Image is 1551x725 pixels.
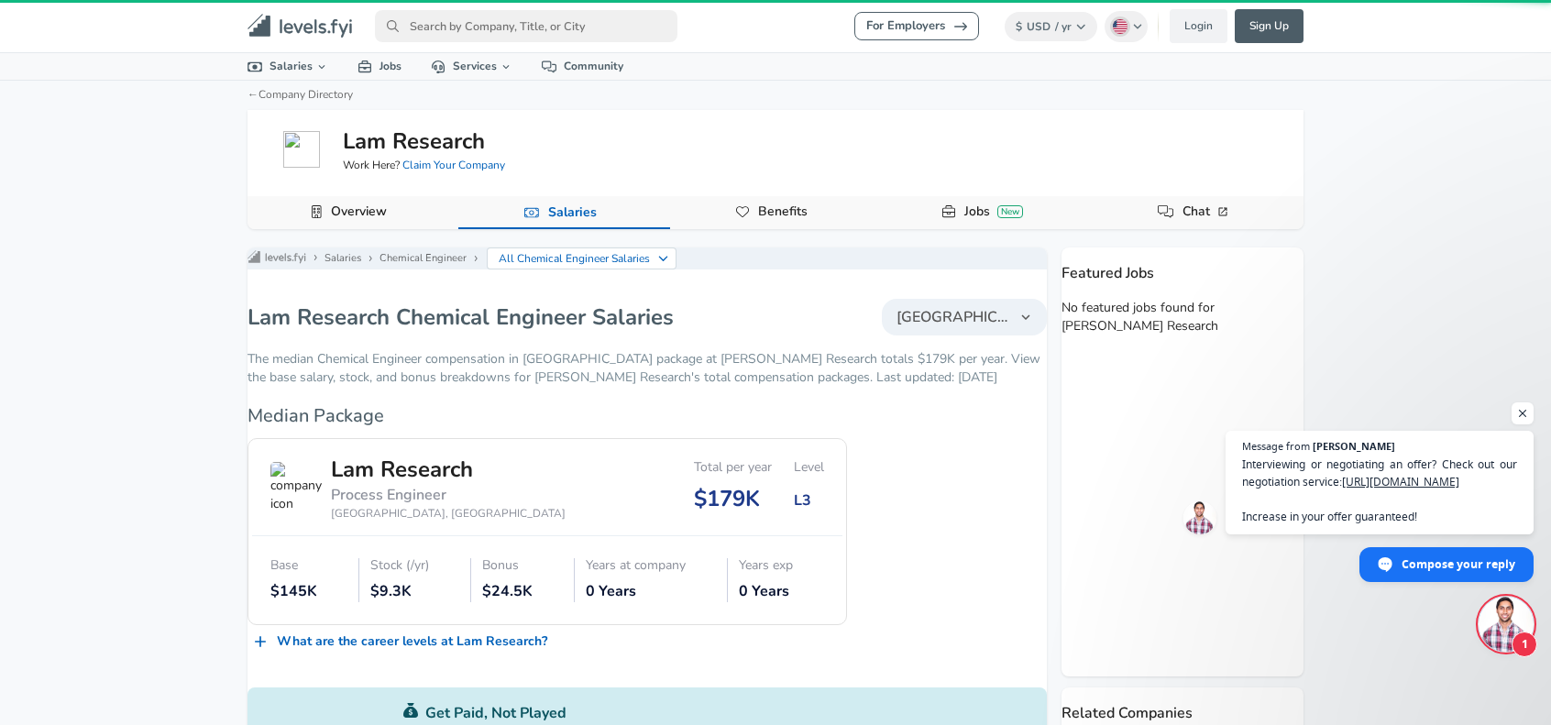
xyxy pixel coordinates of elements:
button: English (US) [1105,11,1149,42]
input: Search by Company, Title, or City [375,10,677,42]
a: Chat [1175,196,1238,227]
button: [GEOGRAPHIC_DATA] [882,299,1047,335]
div: $145K [270,581,348,602]
span: $ [1016,19,1022,34]
a: Claim Your Company [402,158,505,172]
span: Interviewing or negotiating an offer? Check out our negotiation service: Increase in your offer g... [1242,456,1517,525]
p: The median Chemical Engineer compensation in [GEOGRAPHIC_DATA] package at [PERSON_NAME] Research ... [247,350,1047,387]
img: lamresearch.com [283,131,320,168]
p: Related Companies [1061,687,1303,724]
div: 0 Years [586,581,717,602]
div: Process Engineer [331,485,566,506]
span: Compose your reply [1402,548,1515,580]
div: L3 [794,490,824,511]
h5: Lam Research [343,126,485,157]
a: Sign Up [1235,9,1303,43]
a: Benefits [751,196,815,227]
div: Bonus [482,558,564,574]
a: JobsNew [957,196,1030,227]
span: [GEOGRAPHIC_DATA] [896,306,1010,328]
div: [GEOGRAPHIC_DATA], [GEOGRAPHIC_DATA] [331,506,566,522]
a: Jobs [343,53,416,80]
a: Login [1170,9,1227,43]
a: Chemical Engineer [379,251,467,266]
div: No featured jobs found for [PERSON_NAME] Research [1061,299,1303,335]
span: / yr [1055,19,1072,34]
button: $USD/ yr [1005,12,1097,41]
img: English (US) [1113,19,1127,34]
a: For Employers [854,12,979,40]
div: Years at company [586,558,717,574]
a: Overview [324,196,394,227]
a: Salaries [541,197,604,228]
a: Salaries [324,251,361,266]
div: $179K [694,483,772,514]
a: Salaries [233,53,343,80]
div: 0 Years [739,581,824,602]
p: Get Paid, Not Played [403,702,1021,724]
a: Community [527,53,638,80]
div: Total per year [694,460,772,476]
h6: Median Package [247,401,847,431]
div: Stock (/yr) [370,558,460,574]
div: $9.3K [370,581,460,602]
a: What are the career levels at Lam Research? [247,625,555,659]
span: Work Here? [343,158,505,173]
h1: Lam Research Chemical Engineer Salaries [247,302,674,332]
div: Level [794,460,824,476]
div: Company Data Navigation [247,196,1303,229]
p: All Chemical Engineer Salaries [499,250,651,267]
div: $24.5K [482,581,564,602]
p: Featured Jobs [1061,247,1303,284]
a: Services [416,53,527,80]
span: 1 [1512,632,1537,657]
img: company icon [270,462,322,513]
span: [PERSON_NAME] [1313,441,1395,451]
div: Open chat [1479,597,1534,652]
img: svg+xml;base64,PHN2ZyB4bWxucz0iaHR0cDovL3d3dy53My5vcmcvMjAwMC9zdmciIGZpbGw9IiMwYzU0NjAiIHZpZXdCb3... [403,703,418,718]
span: Message from [1242,441,1310,451]
div: Years exp [739,558,824,574]
div: New [997,205,1023,218]
div: Base [270,558,348,574]
div: Lam Research [331,454,566,485]
a: ←Company Directory [247,87,353,102]
span: USD [1027,19,1050,34]
nav: primary [225,7,1325,45]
